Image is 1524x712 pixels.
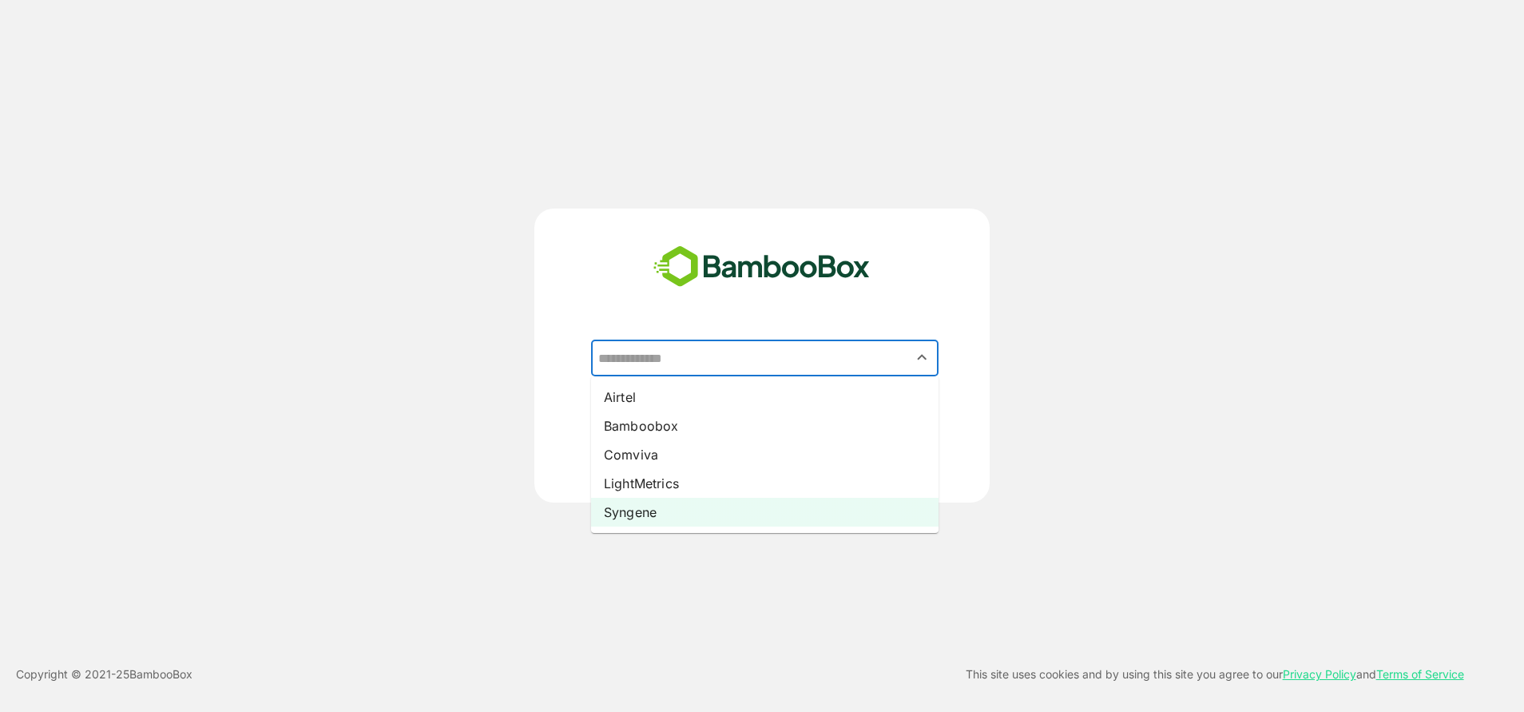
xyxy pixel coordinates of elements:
li: Comviva [591,440,939,469]
p: Copyright © 2021- 25 BambooBox [16,665,192,684]
p: This site uses cookies and by using this site you agree to our and [966,665,1464,684]
a: Terms of Service [1376,667,1464,681]
li: LightMetrics [591,469,939,498]
li: Airtel [591,383,939,412]
li: Bamboobox [591,412,939,440]
li: Syngene [591,498,939,527]
a: Privacy Policy [1283,667,1356,681]
img: bamboobox [645,241,879,293]
button: Close [911,347,933,368]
